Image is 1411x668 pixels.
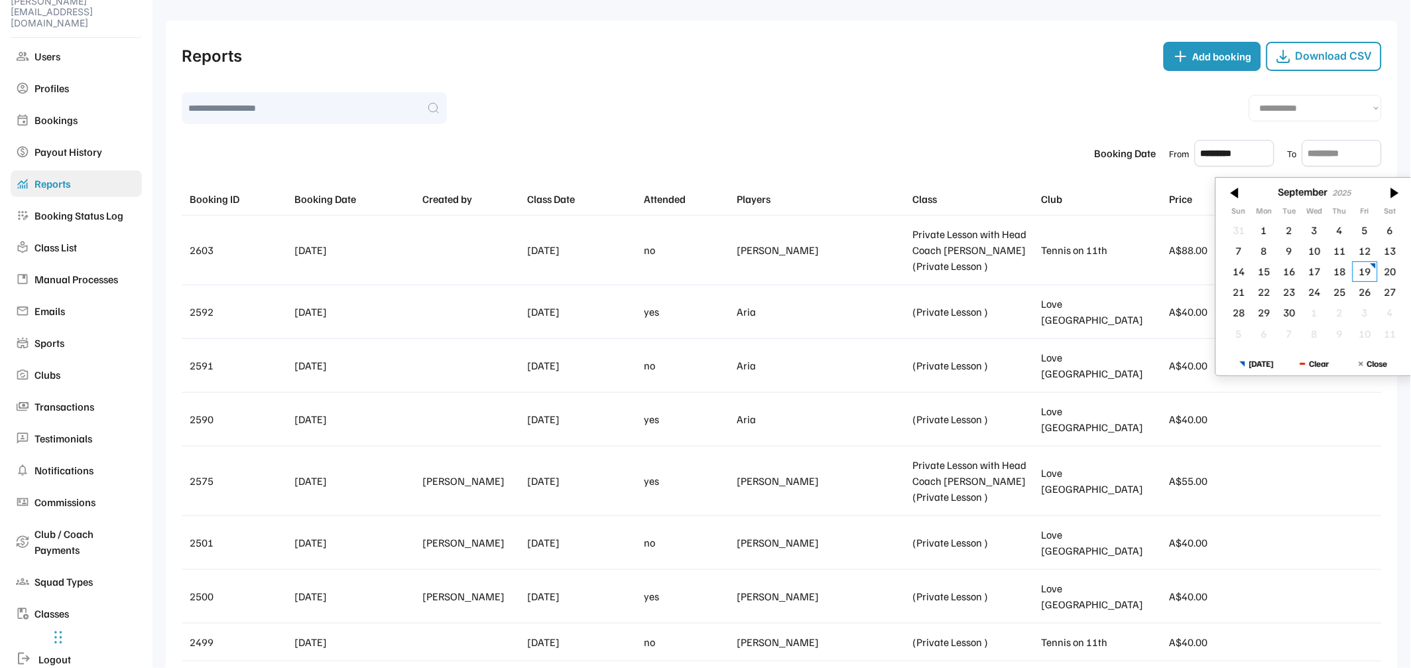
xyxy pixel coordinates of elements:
div: 2591 [190,358,289,373]
div: Aria [737,358,908,373]
div: 10/02/2025 [1327,302,1353,323]
div: 2500 [190,588,289,604]
div: [DATE] [528,411,639,427]
th: Saturday [1378,206,1403,220]
div: 9/12/2025 [1353,241,1378,261]
div: Class List [34,239,137,255]
div: (Private Lesson ) [913,588,1036,604]
div: Manual Processes [34,271,137,287]
div: Love [GEOGRAPHIC_DATA] [1041,403,1164,435]
div: Download CSV [1296,50,1373,62]
img: account_circle_24dp_909090_FILL0_wght400_GRAD0_opsz24.svg [16,82,29,95]
div: A$40.00 [1170,588,1269,604]
div: 9/29/2025 [1252,302,1277,323]
img: 3p_24dp_909090_FILL0_wght400_GRAD0_opsz24.svg [16,432,29,445]
div: [PERSON_NAME] [423,473,522,489]
div: yes [644,411,731,427]
div: 10/01/2025 [1302,302,1327,323]
div: no [644,358,731,373]
div: 10/10/2025 [1353,323,1378,344]
div: 9/30/2025 [1277,302,1302,323]
div: Emails [34,303,137,319]
div: yes [644,304,731,320]
button: Clear [1286,352,1344,375]
div: 8/31/2025 [1227,220,1252,241]
div: Users [34,48,137,64]
div: 9/16/2025 [1277,261,1302,282]
div: Reports [34,176,137,192]
div: 9/22/2025 [1252,282,1277,302]
div: [PERSON_NAME] [737,634,908,650]
div: Commissions [34,494,137,510]
img: local_library_24dp_909090_FILL0_wght400_GRAD0_opsz24.svg [16,241,29,254]
div: 9/23/2025 [1277,282,1302,302]
div: 9/24/2025 [1302,282,1327,302]
div: 9/02/2025 [1277,220,1302,241]
div: 9/03/2025 [1302,220,1327,241]
div: A$40.00 [1170,535,1269,551]
div: Clubs [34,367,137,383]
div: Club [1041,191,1164,207]
div: A$40.00 [1170,304,1269,320]
div: 10/05/2025 [1227,323,1252,344]
div: Add booking [1193,48,1252,64]
div: September [1278,186,1328,198]
div: yes [644,473,731,489]
div: [DATE] [528,473,639,489]
div: Classes [34,606,137,622]
div: Booking ID [190,191,289,207]
div: 10/09/2025 [1327,323,1353,344]
div: 10/06/2025 [1252,323,1277,344]
div: 2603 [190,242,289,258]
div: 9/21/2025 [1227,282,1252,302]
div: Reports [182,44,242,68]
div: 9/15/2025 [1252,261,1277,282]
div: 2592 [190,304,289,320]
div: Bookings [34,112,137,128]
th: Thursday [1327,206,1353,220]
img: universal_currency_24dp_909090_FILL0_wght400_GRAD0_opsz24.svg [16,496,29,509]
div: Squad Types [34,574,137,590]
div: 9/18/2025 [1327,261,1353,282]
div: 10/04/2025 [1378,302,1403,323]
div: [PERSON_NAME] [423,588,522,604]
div: (Private Lesson ) [913,634,1036,650]
div: [DATE] [294,358,418,373]
div: [DATE] [528,535,639,551]
div: 9/11/2025 [1327,241,1353,261]
div: no [644,242,731,258]
div: 2590 [190,411,289,427]
div: Private Lesson with Head Coach [PERSON_NAME] (Private Lesson ) [913,457,1036,505]
div: [DATE] [294,535,418,551]
div: Payout History [34,144,137,160]
button: [DATE] [1227,352,1286,375]
img: app_registration_24dp_909090_FILL0_wght400_GRAD0_opsz24.svg [16,209,29,222]
div: no [644,634,731,650]
div: A$40.00 [1170,634,1269,650]
div: Booking Date [1095,145,1156,161]
div: Class [913,191,1036,207]
div: Club / Coach Payments [34,526,137,558]
div: [DATE] [528,304,639,320]
img: currency_exchange_24dp_909090_FILL0_wght400_GRAD0_opsz24.svg [16,535,29,549]
div: Transactions [34,399,137,415]
div: Tennis on 11th [1041,242,1164,258]
div: A$40.00 [1170,358,1269,373]
div: Aria [737,304,908,320]
img: stadium_24dp_909090_FILL0_wght400_GRAD0_opsz24.svg [16,336,29,350]
th: Wednesday [1302,206,1327,220]
div: Love [GEOGRAPHIC_DATA] [1041,527,1164,559]
th: Tuesday [1277,206,1302,220]
div: 9/14/2025 [1227,261,1252,282]
div: [DATE] [528,242,639,258]
img: developer_guide_24dp_909090_FILL0_wght400_GRAD0_opsz24.svg [16,273,29,286]
div: Love [GEOGRAPHIC_DATA] [1041,296,1164,328]
img: monitoring_24dp_2596BE_FILL0_wght400_GRAD0_opsz24.svg [16,177,29,190]
div: 10/07/2025 [1277,323,1302,344]
div: 9/25/2025 [1327,282,1353,302]
div: 10/03/2025 [1353,302,1378,323]
div: yes [644,588,731,604]
div: 9/17/2025 [1302,261,1327,282]
div: [PERSON_NAME] [737,473,908,489]
div: 9/05/2025 [1353,220,1378,241]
